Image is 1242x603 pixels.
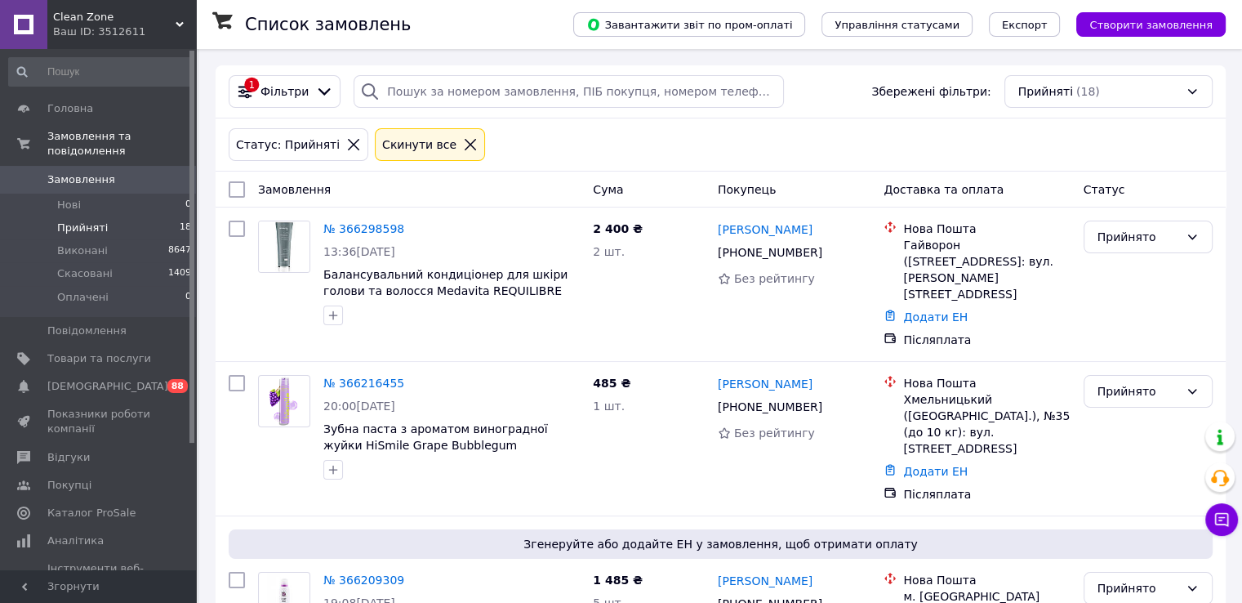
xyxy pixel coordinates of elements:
button: Чат з покупцем [1205,503,1238,536]
span: 1 485 ₴ [593,574,643,587]
span: Прийняті [57,221,108,235]
span: Фільтри [260,83,309,100]
a: [PERSON_NAME] [718,221,812,238]
span: Показники роботи компанії [47,407,151,436]
div: Післяплата [903,486,1070,502]
span: Замовлення та повідомлення [47,129,196,159]
span: 0 [185,198,191,212]
img: Фото товару [259,221,309,272]
span: 88 [167,379,188,393]
span: Товари та послуги [47,351,151,366]
span: 8647 [168,243,191,258]
span: [DEMOGRAPHIC_DATA] [47,379,168,394]
span: 20:00[DATE] [323,400,395,413]
button: Завантажити звіт по пром-оплаті [573,12,805,37]
span: Збережені фільтри: [871,83,990,100]
span: Виконані [57,243,108,258]
span: Оплачені [57,290,109,305]
span: Управління статусами [835,19,959,31]
button: Експорт [989,12,1061,37]
div: Ваш ID: 3512611 [53,25,196,39]
a: Додати ЕН [903,310,968,324]
a: Фото товару [258,221,310,273]
span: 1409 [168,266,191,281]
span: Повідомлення [47,324,127,338]
span: Покупець [718,183,776,196]
a: Створити замовлення [1060,17,1226,30]
span: Статус [1084,183,1125,196]
span: Замовлення [47,172,115,187]
span: Головна [47,101,93,116]
span: Згенеруйте або додайте ЕН у замовлення, щоб отримати оплату [235,536,1206,552]
a: Додати ЕН [903,465,968,478]
span: 485 ₴ [593,377,630,390]
span: Нові [57,198,81,212]
span: Експорт [1002,19,1048,31]
span: Створити замовлення [1089,19,1213,31]
a: Балансувальний кондиціонер для шкіри голови та волосся Medavita REQUILIBRE Serum-Balancing Condit... [323,268,568,314]
div: Прийнято [1097,579,1179,597]
span: Відгуки [47,450,90,465]
a: [PERSON_NAME] [718,376,812,392]
input: Пошук за номером замовлення, ПІБ покупця, номером телефону, Email, номером накладної [354,75,784,108]
div: Нова Пошта [903,221,1070,237]
a: № 366209309 [323,574,404,587]
img: Фото товару [264,376,304,427]
div: Прийнято [1097,382,1179,400]
span: Інструменти веб-майстра та SEO [47,561,151,591]
span: 2 400 ₴ [593,222,643,235]
a: № 366298598 [323,222,404,235]
span: Покупці [47,478,91,493]
span: Доставка та оплата [884,183,1004,196]
button: Управління статусами [821,12,973,37]
span: Cума [593,183,623,196]
div: Післяплата [903,332,1070,348]
a: Фото товару [258,375,310,427]
div: Cкинути все [379,136,460,154]
span: Каталог ProSale [47,506,136,520]
span: 13:36[DATE] [323,245,395,258]
input: Пошук [8,57,193,87]
a: Зубна паста з ароматом виноградної жуйки HiSmile Grape Bubblegum Toothpaste [323,422,548,468]
div: [PHONE_NUMBER] [714,241,826,264]
span: Скасовані [57,266,113,281]
span: 18 [180,221,191,235]
div: Прийнято [1097,228,1179,246]
span: Прийняті [1018,83,1073,100]
div: Нова Пошта [903,375,1070,391]
a: [PERSON_NAME] [718,573,812,589]
span: 2 шт. [593,245,625,258]
span: 0 [185,290,191,305]
div: [PHONE_NUMBER] [714,395,826,418]
div: Нова Пошта [903,572,1070,588]
a: № 366216455 [323,377,404,390]
span: Без рейтингу [734,427,815,440]
span: Без рейтингу [734,272,815,285]
span: Аналітика [47,534,104,548]
span: 1 шт. [593,400,625,413]
div: Хмельницький ([GEOGRAPHIC_DATA].), №35 (до 10 кг): вул. [STREET_ADDRESS] [903,391,1070,457]
div: Статус: Прийняті [233,136,343,154]
span: (18) [1076,85,1100,98]
span: Завантажити звіт по пром-оплаті [586,17,792,32]
span: Замовлення [258,183,331,196]
button: Створити замовлення [1076,12,1226,37]
span: Clean Zone [53,10,176,25]
div: Гайворон ([STREET_ADDRESS]: вул. [PERSON_NAME][STREET_ADDRESS] [903,237,1070,302]
h1: Список замовлень [245,15,411,34]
